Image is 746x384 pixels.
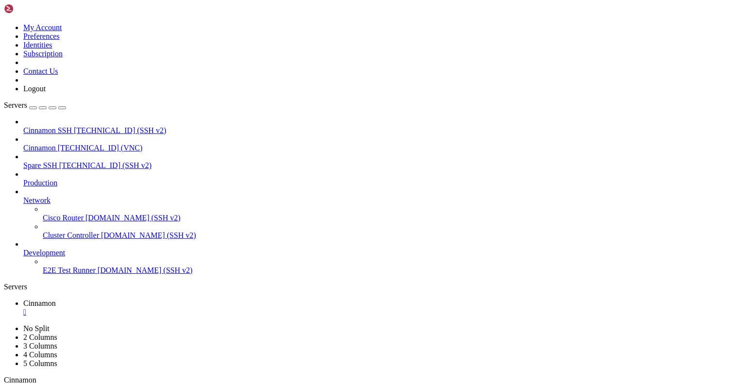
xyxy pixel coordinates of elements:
li: E2E Test Runner [DOMAIN_NAME] (SSH v2) [43,257,742,275]
a: Preferences [23,32,60,40]
span: Production [23,179,57,187]
span: Cinnamon SSH [23,126,72,134]
a: Network [23,196,742,205]
a: 4 Columns [23,351,57,359]
a:  [23,308,742,317]
img: Shellngn [4,4,60,14]
li: Cisco Router [DOMAIN_NAME] (SSH v2) [43,205,742,222]
span: Cluster Controller [43,231,99,239]
a: Cisco Router [DOMAIN_NAME] (SSH v2) [43,214,742,222]
li: Development [23,240,742,275]
a: Production [23,179,742,187]
span: [DOMAIN_NAME] (SSH v2) [85,214,181,222]
a: 2 Columns [23,333,57,341]
a: Spare SSH [TECHNICAL_ID] (SSH v2) [23,161,742,170]
a: Servers [4,101,66,109]
span: Cinnamon [23,144,56,152]
span: Cinnamon [23,299,56,307]
span: Cinnamon [4,376,36,384]
span: E2E Test Runner [43,266,96,274]
span: Servers [4,101,27,109]
a: E2E Test Runner [DOMAIN_NAME] (SSH v2) [43,266,742,275]
span: [TECHNICAL_ID] (SSH v2) [59,161,152,169]
li: Production [23,170,742,187]
a: Contact Us [23,67,58,75]
span: Development [23,249,65,257]
li: Cinnamon [TECHNICAL_ID] (VNC) [23,135,742,152]
li: Network [23,187,742,240]
span: Spare SSH [23,161,57,169]
span: Cisco Router [43,214,84,222]
div: Servers [4,283,742,291]
span: [DOMAIN_NAME] (SSH v2) [101,231,196,239]
a: Cluster Controller [DOMAIN_NAME] (SSH v2) [43,231,742,240]
a: Subscription [23,50,63,58]
a: Development [23,249,742,257]
a: My Account [23,23,62,32]
a: No Split [23,324,50,333]
a: Cinnamon [23,299,742,317]
span: Network [23,196,51,204]
span: [TECHNICAL_ID] (VNC) [58,144,143,152]
span: [TECHNICAL_ID] (SSH v2) [74,126,166,134]
li: Cluster Controller [DOMAIN_NAME] (SSH v2) [43,222,742,240]
a: Cinnamon SSH [TECHNICAL_ID] (SSH v2) [23,126,742,135]
span: [DOMAIN_NAME] (SSH v2) [98,266,193,274]
a: 5 Columns [23,359,57,367]
li: Cinnamon SSH [TECHNICAL_ID] (SSH v2) [23,117,742,135]
li: Spare SSH [TECHNICAL_ID] (SSH v2) [23,152,742,170]
a: Logout [23,84,46,93]
a: 3 Columns [23,342,57,350]
a: Identities [23,41,52,49]
a: Cinnamon [TECHNICAL_ID] (VNC) [23,144,742,152]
